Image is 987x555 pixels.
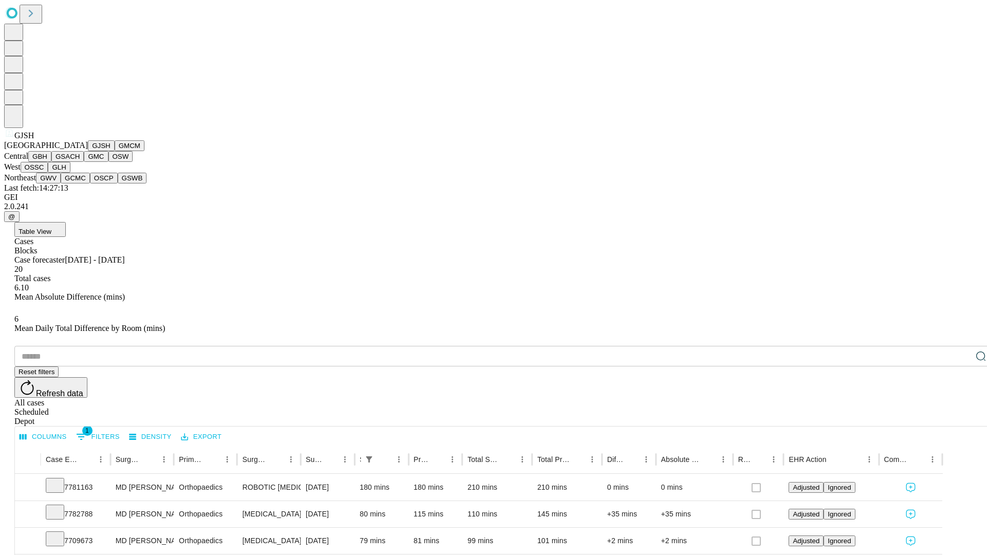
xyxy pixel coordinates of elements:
[467,455,500,464] div: Total Scheduled Duration
[414,455,430,464] div: Predicted In Room Duration
[4,141,88,150] span: [GEOGRAPHIC_DATA]
[51,151,84,162] button: GSACH
[537,474,597,501] div: 210 mins
[4,162,21,171] span: West
[4,183,68,192] span: Last fetch: 14:27:13
[116,501,169,527] div: MD [PERSON_NAME] [PERSON_NAME] Md
[179,501,232,527] div: Orthopaedics
[362,452,376,467] button: Show filters
[19,228,51,235] span: Table View
[20,506,35,524] button: Expand
[661,455,701,464] div: Absolute Difference
[242,528,295,554] div: [MEDICAL_DATA] WITH [MEDICAL_DATA] REPAIR
[116,528,169,554] div: MD [PERSON_NAME] [PERSON_NAME] Md
[360,501,404,527] div: 80 mins
[8,213,15,220] span: @
[306,501,350,527] div: [DATE]
[4,193,983,202] div: GEI
[48,162,70,173] button: GLH
[607,528,651,554] div: +2 mins
[585,452,599,467] button: Menu
[716,452,730,467] button: Menu
[338,452,352,467] button: Menu
[828,484,851,491] span: Ignored
[14,292,125,301] span: Mean Absolute Difference (mins)
[793,537,819,545] span: Adjusted
[793,510,819,518] span: Adjusted
[94,452,108,467] button: Menu
[20,479,35,497] button: Expand
[828,537,851,545] span: Ignored
[925,452,940,467] button: Menu
[661,501,728,527] div: +35 mins
[84,151,108,162] button: GMC
[571,452,585,467] button: Sort
[515,452,529,467] button: Menu
[116,455,141,464] div: Surgeon Name
[126,429,174,445] button: Density
[306,528,350,554] div: [DATE]
[828,452,842,467] button: Sort
[242,474,295,501] div: ROBOTIC [MEDICAL_DATA] KNEE TOTAL
[206,452,220,467] button: Sort
[46,455,78,464] div: Case Epic Id
[862,452,876,467] button: Menu
[702,452,716,467] button: Sort
[220,452,234,467] button: Menu
[360,528,404,554] div: 79 mins
[607,474,651,501] div: 0 mins
[21,162,48,173] button: OSSC
[179,455,205,464] div: Primary Service
[607,501,651,527] div: +35 mins
[828,510,851,518] span: Ignored
[178,429,224,445] button: Export
[537,528,597,554] div: 101 mins
[14,265,23,273] span: 20
[414,501,458,527] div: 115 mins
[884,455,910,464] div: Comments
[14,274,50,283] span: Total cases
[14,324,165,332] span: Mean Daily Total Difference by Room (mins)
[14,366,59,377] button: Reset filters
[607,455,624,464] div: Difference
[431,452,445,467] button: Sort
[467,474,527,501] div: 210 mins
[14,283,29,292] span: 6.10
[284,452,298,467] button: Menu
[28,151,51,162] button: GBH
[377,452,392,467] button: Sort
[36,173,61,183] button: GWV
[4,152,28,160] span: Central
[824,482,855,493] button: Ignored
[46,501,105,527] div: 7782788
[90,173,118,183] button: OSCP
[118,173,147,183] button: GSWB
[738,455,752,464] div: Resolved in EHR
[639,452,653,467] button: Menu
[79,452,94,467] button: Sort
[82,425,93,436] span: 1
[19,368,54,376] span: Reset filters
[142,452,157,467] button: Sort
[14,314,19,323] span: 6
[88,140,115,151] button: GJSH
[661,474,728,501] div: 0 mins
[17,429,69,445] button: Select columns
[362,452,376,467] div: 1 active filter
[414,528,458,554] div: 81 mins
[824,535,855,546] button: Ignored
[789,535,824,546] button: Adjusted
[14,377,87,398] button: Refresh data
[414,474,458,501] div: 180 mins
[789,509,824,520] button: Adjusted
[360,474,404,501] div: 180 mins
[179,474,232,501] div: Orthopaedics
[306,455,322,464] div: Surgery Date
[392,452,406,467] button: Menu
[74,429,122,445] button: Show filters
[537,501,597,527] div: 145 mins
[20,532,35,550] button: Expand
[911,452,925,467] button: Sort
[467,501,527,527] div: 110 mins
[793,484,819,491] span: Adjusted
